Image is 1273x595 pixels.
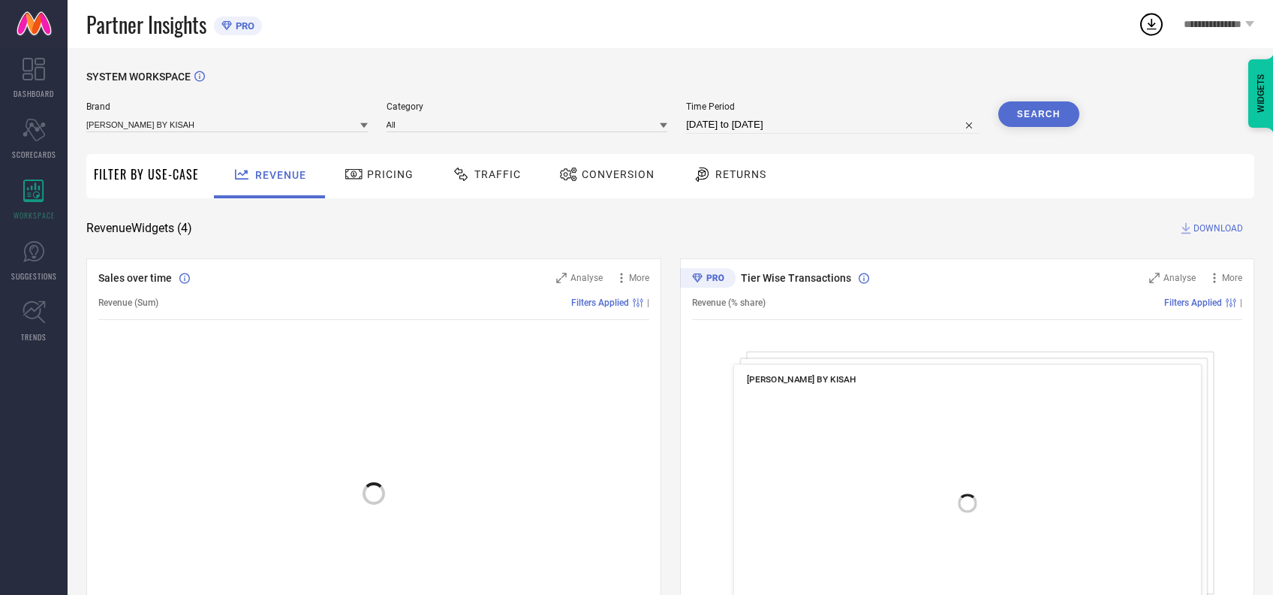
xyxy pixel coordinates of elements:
span: Conversion [582,168,655,180]
span: Revenue (% share) [692,297,766,308]
span: DOWNLOAD [1193,221,1243,236]
span: Filters Applied [571,297,629,308]
span: | [1240,297,1242,308]
span: Analyse [570,273,603,283]
span: Revenue (Sum) [98,297,158,308]
span: Returns [715,168,766,180]
span: More [1222,273,1242,283]
input: Select time period [686,116,980,134]
button: Search [998,101,1079,127]
span: SYSTEM WORKSPACE [86,71,191,83]
span: Revenue Widgets ( 4 ) [86,221,192,236]
span: SCORECARDS [12,149,56,160]
span: TRENDS [21,331,47,343]
div: Open download list [1138,11,1165,38]
span: PRO [232,20,254,32]
span: Category [387,101,668,112]
span: Pricing [367,168,414,180]
span: Filter By Use-Case [94,165,199,183]
span: Revenue [255,169,306,181]
svg: Zoom [556,273,567,283]
span: DASHBOARD [14,88,54,99]
span: [PERSON_NAME] BY KISAH [746,374,855,385]
span: Brand [86,101,368,112]
div: Premium [680,268,736,291]
span: Tier Wise Transactions [741,272,851,284]
span: SUGGESTIONS [11,270,57,282]
span: Filters Applied [1164,297,1222,308]
span: WORKSPACE [14,210,55,221]
span: Partner Insights [86,9,206,40]
span: More [629,273,649,283]
span: Sales over time [98,272,172,284]
span: Analyse [1163,273,1196,283]
span: Traffic [474,168,521,180]
svg: Zoom [1149,273,1160,283]
span: | [647,297,649,308]
span: Time Period [686,101,980,112]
